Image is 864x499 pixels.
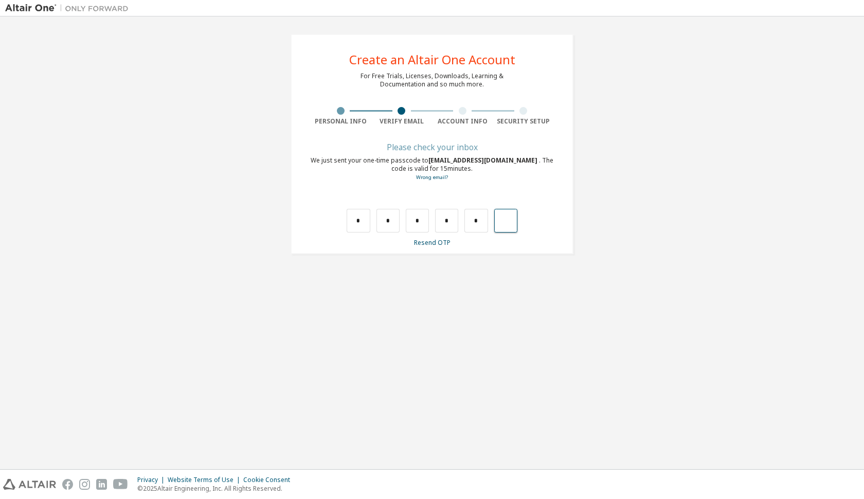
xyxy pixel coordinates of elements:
div: Create an Altair One Account [349,54,515,66]
img: altair_logo.svg [3,479,56,490]
div: Account Info [432,117,493,126]
div: Verify Email [371,117,433,126]
div: Cookie Consent [243,476,296,484]
img: Altair One [5,3,134,13]
div: Please check your inbox [310,144,554,150]
div: Security Setup [493,117,554,126]
div: Website Terms of Use [168,476,243,484]
img: facebook.svg [62,479,73,490]
img: linkedin.svg [96,479,107,490]
div: Personal Info [310,117,371,126]
div: Privacy [137,476,168,484]
span: [EMAIL_ADDRESS][DOMAIN_NAME] [428,156,539,165]
a: Go back to the registration form [416,174,448,181]
a: Resend OTP [414,238,451,247]
div: We just sent your one-time passcode to . The code is valid for 15 minutes. [310,156,554,182]
img: youtube.svg [113,479,128,490]
div: For Free Trials, Licenses, Downloads, Learning & Documentation and so much more. [361,72,503,88]
p: © 2025 Altair Engineering, Inc. All Rights Reserved. [137,484,296,493]
img: instagram.svg [79,479,90,490]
